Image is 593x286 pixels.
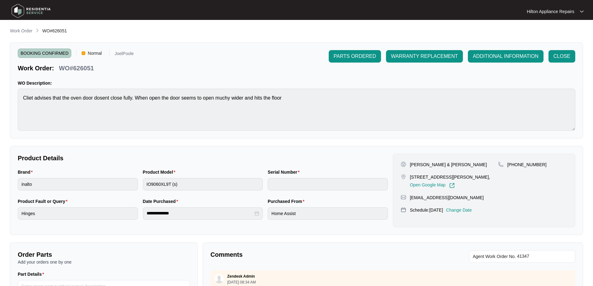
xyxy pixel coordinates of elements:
p: Zendesk Admin [227,274,255,279]
p: Schedule: [DATE] [410,207,443,213]
span: Normal [85,49,104,58]
span: ADDITIONAL INFORMATION [473,53,539,60]
a: Open Google Map [410,183,455,188]
label: Serial Number [268,169,302,175]
p: Add your orders one by one [18,259,190,265]
label: Date Purchased [143,198,181,204]
img: user.svg [214,274,224,284]
p: [PERSON_NAME] & [PERSON_NAME] [410,162,487,168]
span: WARRANTY REPLACEMENT [391,53,458,60]
input: Add Agent Work Order No. [517,253,572,260]
p: Work Order: [18,64,54,73]
p: [STREET_ADDRESS][PERSON_NAME], [410,174,490,180]
a: Work Order [9,28,34,35]
label: Part Details [18,271,47,277]
img: map-pin [401,174,406,180]
span: Agent Work Order No. [473,253,516,260]
label: Product Fault or Query [18,198,70,204]
img: map-pin [498,162,504,167]
input: Brand [18,178,138,190]
p: WO#626051 [59,64,94,73]
button: PARTS ORDERED [329,50,381,63]
img: user-pin [401,162,406,167]
img: dropdown arrow [580,10,584,13]
p: Order Parts [18,250,190,259]
button: CLOSE [548,50,575,63]
p: Change Date [446,207,472,213]
input: Product Model [143,178,263,190]
img: residentia service logo [9,2,53,20]
input: Serial Number [268,178,388,190]
span: PARTS ORDERED [334,53,376,60]
input: Product Fault or Query [18,207,138,220]
img: map-pin [401,207,406,213]
span: WO#626051 [42,28,67,33]
p: Hilton Appliance Repairs [527,8,574,15]
label: Purchased From [268,198,307,204]
img: chevron-right [35,28,40,33]
input: Purchased From [268,207,388,220]
p: [DATE] 08:34 AM [227,280,256,284]
textarea: Cliet advises that the oven door dosent close fully. When open the door seems to open muchy wider... [18,89,575,131]
label: Brand [18,169,35,175]
label: Product Model [143,169,178,175]
span: CLOSE [553,53,570,60]
p: Comments [210,250,388,259]
button: WARRANTY REPLACEMENT [386,50,463,63]
span: BOOKING CONFIRMED [18,49,71,58]
p: WO Description: [18,80,575,86]
img: Vercel Logo [82,51,85,55]
p: [EMAIL_ADDRESS][DOMAIN_NAME] [410,195,484,201]
p: JoelPoole [115,51,134,58]
input: Date Purchased [147,210,254,217]
button: ADDITIONAL INFORMATION [468,50,544,63]
img: Link-External [449,183,455,188]
p: [PHONE_NUMBER] [507,162,547,168]
p: Product Details [18,154,388,162]
p: Work Order [10,28,32,34]
img: map-pin [401,195,406,200]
